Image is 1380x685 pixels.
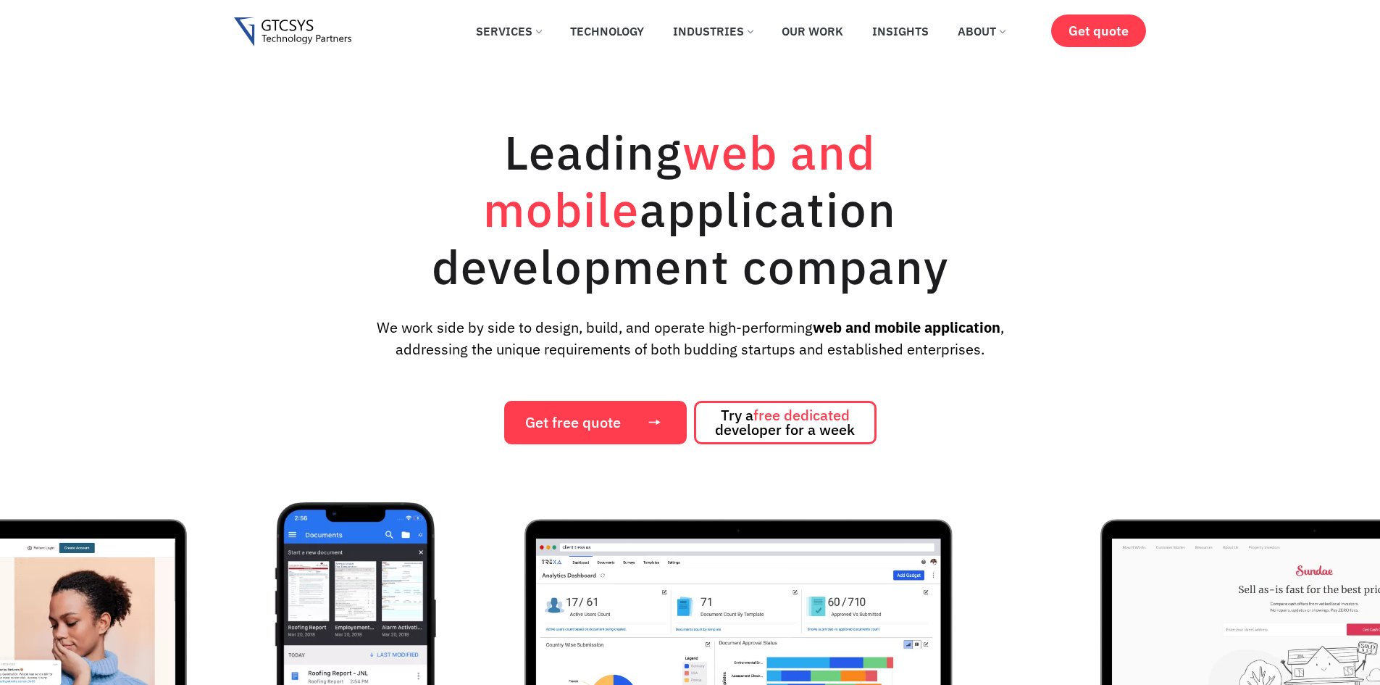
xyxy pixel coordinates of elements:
a: Insights [861,15,940,47]
h1: Leading application development company [364,123,1016,295]
img: Gtcsys logo [234,17,352,47]
span: free dedicated [753,405,850,425]
a: Technology [559,15,655,47]
a: Try afree dedicated developer for a week [694,401,877,444]
a: About [947,15,1016,47]
strong: web and mobile application [813,317,1000,337]
a: Industries [662,15,764,47]
span: Get quote [1069,23,1129,38]
span: Get free quote [525,415,621,430]
a: Get quote [1051,14,1146,47]
a: Services [465,15,552,47]
a: Our Work [771,15,854,47]
p: We work side by side to design, build, and operate high-performing , addressing the unique requir... [352,317,1027,360]
a: Get free quote [504,401,687,444]
span: Try a developer for a week [715,408,855,437]
span: web and mobile [483,121,876,240]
